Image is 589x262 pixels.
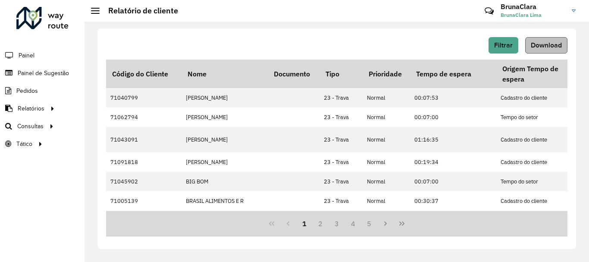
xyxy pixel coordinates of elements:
td: 00:07:53 [410,88,496,107]
span: Consultas [17,122,44,131]
button: 2 [312,215,329,232]
th: Origem Tempo de espera [496,60,583,88]
span: Filtrar [494,41,513,49]
th: Código do Cliente [106,60,182,88]
td: BRASIL ALIMENTOS E R [182,191,268,211]
td: C & [182,211,268,236]
td: 00:19:34 [410,152,496,172]
td: Normal [363,191,410,211]
span: Tático [16,139,32,148]
td: Tempo do setor [496,211,583,236]
span: Relatórios [18,104,44,113]
td: 71091818 [106,152,182,172]
td: 23 - Trava [320,211,363,236]
button: 3 [329,215,345,232]
span: Pedidos [16,86,38,95]
button: 5 [361,215,378,232]
td: 00:07:00 [410,107,496,127]
td: 23 - Trava [320,152,363,172]
td: Cadastro do cliente [496,127,583,152]
td: BIG BOM [182,172,268,191]
td: 23 - Trava [320,127,363,152]
td: Normal [363,88,410,107]
td: 23 - Trava [320,88,363,107]
th: Nome [182,60,268,88]
td: 71062794 [106,107,182,127]
span: BrunaClara Lima [501,11,565,19]
td: 00:07:00 [410,172,496,191]
td: 00:30:37 [410,191,496,211]
button: Filtrar [489,37,518,54]
th: Prioridade [363,60,410,88]
td: 23 - Trava [320,191,363,211]
a: Contato Rápido [480,2,498,20]
td: 71005139 [106,191,182,211]
button: Last Page [394,215,410,232]
td: Normal [363,107,410,127]
td: 71045902 [106,172,182,191]
span: Painel [19,51,34,60]
td: 71040799 [106,88,182,107]
td: Normal [363,211,410,236]
h3: BrunaClara [501,3,565,11]
td: [PERSON_NAME] [182,152,268,172]
span: Download [531,41,562,49]
td: Cadastro do cliente [496,191,583,211]
td: Normal [363,127,410,152]
th: Tipo [320,60,363,88]
td: Normal [363,172,410,191]
button: Download [525,37,567,54]
td: 71041192 [106,211,182,236]
td: Normal [363,152,410,172]
td: [PERSON_NAME] [182,107,268,127]
td: Tempo do setor [496,107,583,127]
td: [PERSON_NAME] [182,127,268,152]
td: 00:07:00 [410,211,496,236]
td: Tempo do setor [496,172,583,191]
th: Tempo de espera [410,60,496,88]
button: 1 [296,215,313,232]
th: Documento [268,60,320,88]
td: 01:16:35 [410,127,496,152]
button: 4 [345,215,361,232]
td: 71043091 [106,127,182,152]
button: Next Page [377,215,394,232]
h2: Relatório de cliente [100,6,178,16]
td: 23 - Trava [320,107,363,127]
td: 23 - Trava [320,172,363,191]
span: Painel de Sugestão [18,69,69,78]
td: [PERSON_NAME] [182,88,268,107]
td: Cadastro do cliente [496,88,583,107]
td: Cadastro do cliente [496,152,583,172]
